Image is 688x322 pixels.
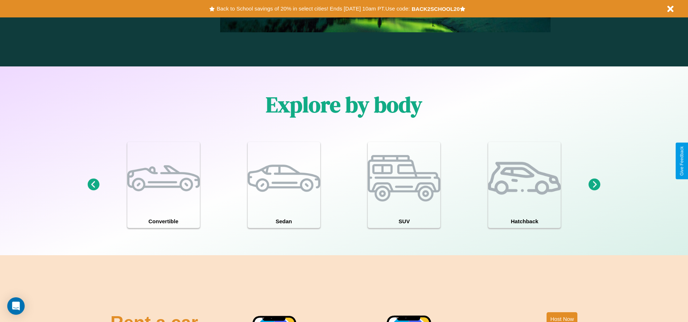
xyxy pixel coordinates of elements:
div: Open Intercom Messenger [7,297,25,315]
h4: SUV [368,215,440,228]
button: Back to School savings of 20% in select cities! Ends [DATE] 10am PT.Use code: [215,4,411,14]
h4: Sedan [248,215,320,228]
div: Give Feedback [679,146,684,176]
h4: Convertible [127,215,200,228]
h1: Explore by body [266,90,422,119]
h4: Hatchback [488,215,561,228]
b: BACK2SCHOOL20 [412,6,460,12]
